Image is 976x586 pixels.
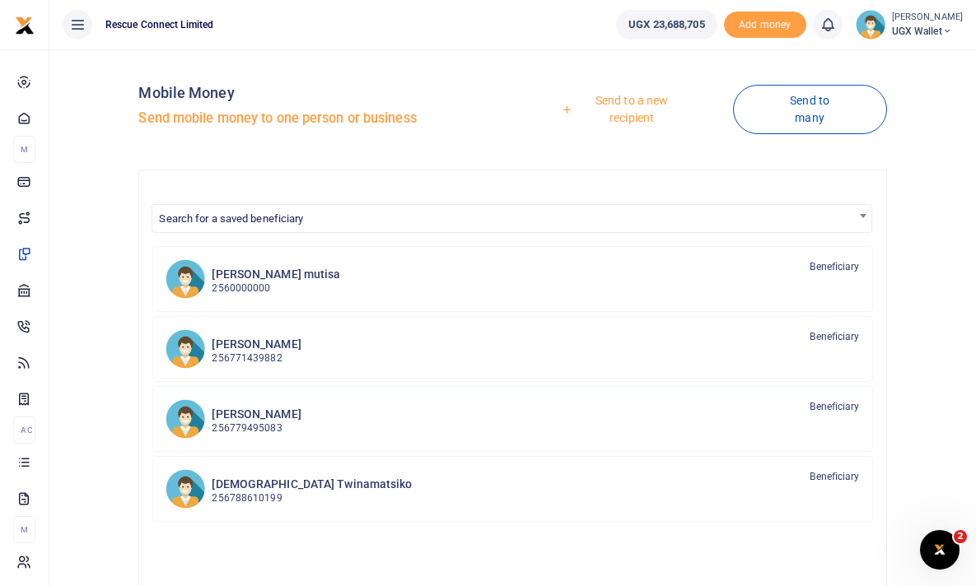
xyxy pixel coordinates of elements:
h5: Send mobile money to one person or business [138,110,506,127]
span: Beneficiary [810,469,859,484]
a: PMm [PERSON_NAME] mutisa 2560000000 Beneficiary [152,246,872,312]
li: Ac [13,416,35,444]
a: DT [DEMOGRAPHIC_DATA] Twinamatsiko 256788610199 Beneficiary [152,456,872,522]
a: Send to a new recipient [519,86,732,133]
h4: Mobile Money [138,84,506,102]
img: PMm [166,259,205,299]
img: profile-user [856,10,885,40]
a: Add money [724,17,806,30]
span: UGX 23,688,705 [628,16,704,33]
img: KM [166,399,205,439]
a: KM [PERSON_NAME] 256779495083 Beneficiary [152,386,872,452]
span: 2 [954,530,967,543]
a: profile-user [PERSON_NAME] UGX Wallet [856,10,963,40]
span: UGX Wallet [892,24,963,39]
a: Send to many [733,85,887,134]
a: logo-small logo-large logo-large [15,18,35,30]
p: 2560000000 [212,281,340,296]
iframe: Intercom live chat [920,530,960,570]
p: 256779495083 [212,421,301,436]
span: Beneficiary [810,399,859,414]
li: Wallet ballance [609,10,723,40]
span: Add money [724,12,806,39]
img: logo-small [15,16,35,35]
h6: [PERSON_NAME] mutisa [212,267,340,281]
li: M [13,136,35,163]
li: Toup your wallet [724,12,806,39]
a: UGX 23,688,705 [616,10,717,40]
p: 256771439882 [212,351,301,366]
span: Search for a saved beneficiary [152,204,871,233]
small: [PERSON_NAME] [892,11,963,25]
h6: [PERSON_NAME] [212,337,301,351]
span: Beneficiary [810,259,859,274]
p: 256788610199 [212,491,412,506]
span: Search for a saved beneficiary [159,212,303,225]
h6: [PERSON_NAME] [212,407,301,421]
h6: [DEMOGRAPHIC_DATA] Twinamatsiko [212,477,412,491]
img: PN [166,329,205,369]
a: PN [PERSON_NAME] 256771439882 Beneficiary [152,316,872,382]
img: DT [166,469,205,509]
span: Beneficiary [810,329,859,344]
span: Rescue Connect Limited [99,17,220,32]
li: M [13,516,35,543]
span: Search for a saved beneficiary [152,205,871,230]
